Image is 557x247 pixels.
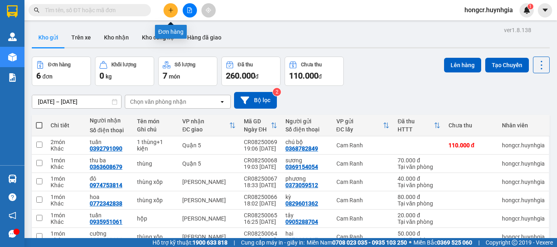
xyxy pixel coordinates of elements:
div: 0392791090 [90,145,122,152]
img: warehouse-icon [8,53,17,61]
span: aim [206,7,211,13]
div: 0974753814 [90,182,122,188]
strong: 0708 023 035 - 0935 103 250 [332,239,407,246]
div: Cam Ranh [336,160,390,167]
div: thu ba [90,157,129,164]
div: thùng xốp [137,179,174,185]
span: đ [255,73,259,80]
div: 0363608679 [90,164,122,170]
div: Mã GD [244,118,271,125]
th: Toggle SortBy [178,115,240,136]
div: Người nhận [90,117,129,124]
div: 40.000 đ [398,175,440,182]
div: Tên món [137,118,174,125]
div: 20.000 đ [398,212,440,219]
div: 19:06 [DATE] [244,145,277,152]
div: hai [285,230,328,237]
div: Khác [51,164,82,170]
div: 0368782849 [285,145,318,152]
div: hongcr.huynhgia [502,179,545,185]
th: Toggle SortBy [393,115,444,136]
span: đ [318,73,322,80]
img: warehouse-icon [8,33,17,41]
div: đô [90,175,129,182]
div: hộp [137,215,174,222]
div: CR08250066 [244,194,277,200]
button: Hàng đã giao [181,28,228,47]
div: HTTT [398,126,434,133]
span: | [234,238,235,247]
button: Số lượng7món [158,57,217,86]
button: aim [201,3,216,17]
div: hongcr.huynhgia [502,197,545,203]
div: Cam Ranh [336,215,390,222]
button: caret-down [538,3,552,17]
div: tây [285,212,328,219]
sup: 1 [528,4,533,9]
th: Toggle SortBy [332,115,394,136]
div: 0369154054 [285,164,318,170]
span: hongcr.huynhgia [458,5,519,15]
button: Tạo Chuyến [485,58,529,72]
div: phương [285,175,328,182]
div: 18:33 [DATE] [244,182,277,188]
img: solution-icon [8,73,17,82]
div: 2 món [51,139,82,145]
div: Người gửi [285,118,328,125]
span: caret-down [542,7,549,14]
img: warehouse-icon [8,175,17,183]
input: Tìm tên, số ĐT hoặc mã đơn [45,6,141,15]
div: kỳ [285,194,328,200]
div: 1 món [51,230,82,237]
span: 1 [529,4,532,9]
div: Khác [51,145,82,152]
div: hongcr.huynhgia [502,234,545,240]
span: 7 [163,71,167,81]
div: 1 món [51,157,82,164]
button: plus [164,3,178,17]
div: thùng [137,160,174,167]
div: CR08250069 [244,139,277,145]
div: Chưa thu [301,62,322,68]
div: sương [285,157,328,164]
span: đơn [42,73,53,80]
div: 0908333131 [90,237,122,243]
div: Số điện thoại [285,126,328,133]
div: Tại văn phòng [398,182,440,188]
button: Kho gửi [32,28,65,47]
div: hongcr.huynhgia [502,215,545,222]
div: chú bộ [285,139,328,145]
div: Cam Ranh [336,142,390,149]
div: VP nhận [182,118,229,125]
button: Đơn hàng6đơn [32,57,91,86]
strong: 0369 525 060 [437,239,472,246]
button: Trên xe [65,28,97,47]
th: Toggle SortBy [240,115,281,136]
div: hoa [90,194,129,200]
div: Tại văn phòng [398,219,440,225]
span: question-circle [9,193,16,201]
div: 16:12 [DATE] [244,237,277,243]
strong: 1900 633 818 [192,239,228,246]
span: plus [168,7,174,13]
div: CR08250064 [244,230,277,237]
div: hongcr.huynhgia [502,142,545,149]
div: 18:02 [DATE] [244,200,277,207]
span: | [478,238,480,247]
span: notification [9,212,16,219]
div: Tại văn phòng [398,237,440,243]
div: Chi tiết [51,122,82,129]
div: Đã thu [398,118,434,125]
span: Miền Bắc [413,238,472,247]
div: 0978300467 [285,237,318,243]
div: 70.000 đ [398,157,440,164]
div: Tại văn phòng [398,164,440,170]
div: Khác [51,219,82,225]
div: [PERSON_NAME] [182,215,236,222]
div: 16:25 [DATE] [244,219,277,225]
div: Khối lượng [111,62,136,68]
div: [PERSON_NAME] [182,197,236,203]
div: CR08250065 [244,212,277,219]
img: icon-new-feature [523,7,530,14]
div: tuấn [90,212,129,219]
